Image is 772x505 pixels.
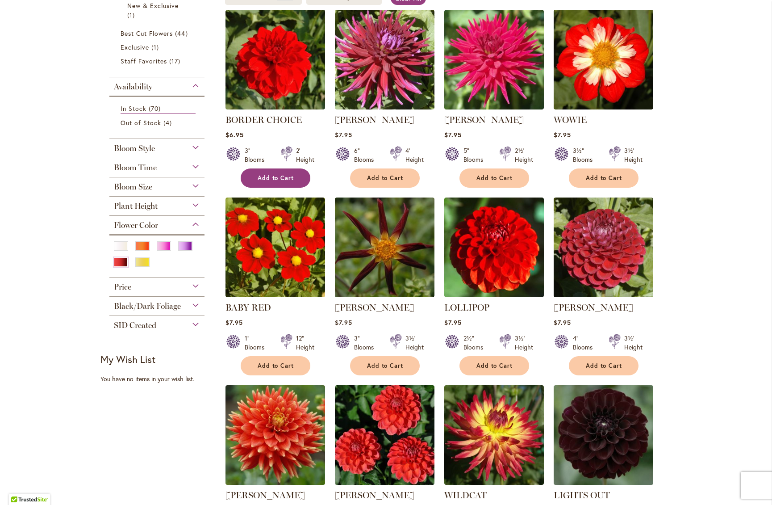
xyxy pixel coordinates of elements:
[121,104,146,113] span: In Stock
[100,353,155,366] strong: My Wish List
[225,130,244,139] span: $6.95
[225,198,325,297] img: BABY RED
[121,57,167,65] span: Staff Favorites
[335,10,434,109] img: JUANITA
[554,490,610,501] a: LIGHTS OUT
[121,104,196,114] a: In Stock 70
[459,168,529,188] button: Add to Cart
[444,103,544,111] a: MATILDA HUSTON
[114,301,181,311] span: Black/Dark Foliage
[554,103,653,111] a: WOWIE
[476,362,513,370] span: Add to Cart
[515,334,533,352] div: 3½' Height
[7,473,32,498] iframe: Launch Accessibility Center
[350,168,420,188] button: Add to Cart
[554,114,587,125] a: WOWIE
[258,174,294,182] span: Add to Cart
[350,356,420,375] button: Add to Cart
[114,320,156,330] span: SID Created
[354,146,379,164] div: 6" Blooms
[121,29,173,38] span: Best Cut Flowers
[296,146,314,164] div: 2' Height
[476,174,513,182] span: Add to Cart
[245,146,270,164] div: 3" Blooms
[554,385,653,485] img: LIGHTS OUT
[225,490,305,501] a: [PERSON_NAME]
[554,198,653,297] img: CORNEL
[225,385,325,485] img: STEVEN DAVID
[554,130,571,139] span: $7.95
[444,478,544,487] a: WILDCAT
[149,104,163,113] span: 70
[335,302,414,313] a: [PERSON_NAME]
[121,29,196,38] a: Best Cut Flowers
[114,163,157,173] span: Bloom Time
[335,478,434,487] a: BENJAMIN MATTHEW
[225,103,325,111] a: BORDER CHOICE
[367,174,404,182] span: Add to Cart
[225,290,325,299] a: BABY RED
[114,201,158,211] span: Plant Height
[225,114,302,125] a: BORDER CHOICE
[573,146,598,164] div: 3½" Blooms
[335,114,414,125] a: [PERSON_NAME]
[241,168,310,188] button: Add to Cart
[114,282,131,292] span: Price
[569,356,638,375] button: Add to Cart
[515,146,533,164] div: 2½' Height
[569,168,638,188] button: Add to Cart
[367,362,404,370] span: Add to Cart
[444,318,462,327] span: $7.95
[624,146,643,164] div: 3½' Height
[444,10,544,109] img: MATILDA HUSTON
[335,490,414,501] a: [PERSON_NAME]
[127,1,189,20] a: New &amp; Exclusive
[175,29,190,38] span: 44
[335,318,352,327] span: $7.95
[127,10,137,20] span: 1
[554,290,653,299] a: CORNEL
[121,118,196,127] a: Out of Stock 4
[127,1,179,10] span: New & Exclusive
[225,302,271,313] a: BABY RED
[463,146,488,164] div: 5" Blooms
[354,334,379,352] div: 3" Blooms
[624,334,643,352] div: 3½' Height
[586,362,622,370] span: Add to Cart
[121,42,196,52] a: Exclusive
[444,302,489,313] a: LOLLIPOP
[459,356,529,375] button: Add to Cart
[405,146,424,164] div: 4' Height
[121,118,162,127] span: Out of Stock
[114,143,155,153] span: Bloom Style
[296,334,314,352] div: 12" Height
[554,302,633,313] a: [PERSON_NAME]
[554,478,653,487] a: LIGHTS OUT
[121,43,149,51] span: Exclusive
[444,130,462,139] span: $7.95
[444,290,544,299] a: LOLLIPOP
[114,82,152,92] span: Availability
[258,362,294,370] span: Add to Cart
[225,318,243,327] span: $7.95
[225,478,325,487] a: STEVEN DAVID
[245,334,270,352] div: 1" Blooms
[163,118,174,127] span: 4
[444,114,524,125] a: [PERSON_NAME]
[225,10,325,109] img: BORDER CHOICE
[444,385,544,485] img: WILDCAT
[335,130,352,139] span: $7.95
[335,198,434,297] img: TAHOMA MOONSHOT
[405,334,424,352] div: 3½' Height
[444,198,544,297] img: LOLLIPOP
[151,42,161,52] span: 1
[335,385,434,485] img: BENJAMIN MATTHEW
[100,375,220,383] div: You have no items in your wish list.
[554,318,571,327] span: $7.95
[121,56,196,66] a: Staff Favorites
[554,10,653,109] img: WOWIE
[114,182,152,192] span: Bloom Size
[335,290,434,299] a: TAHOMA MOONSHOT
[444,490,487,501] a: WILDCAT
[335,103,434,111] a: JUANITA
